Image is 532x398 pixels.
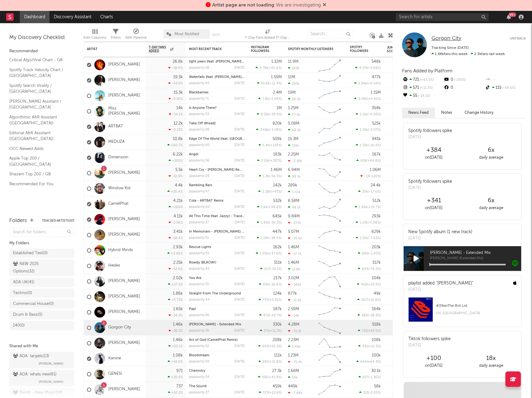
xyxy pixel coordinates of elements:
[270,144,281,147] span: +129 %
[9,114,68,126] a: Algorithmic A&R Assistant ([GEOGRAPHIC_DATA])
[168,81,183,85] div: -43.9 %
[13,322,25,329] div: 140 ( 0 )
[189,75,245,79] div: Waterfalls (feat. Sam Harper & Bobby Harvey)
[435,108,458,118] button: Notes
[9,155,68,168] a: Apple Top 200 / [GEOGRAPHIC_DATA]
[354,81,381,85] div: ( )
[13,250,48,257] div: Established Test ( 0 )
[9,289,74,298] a: Techno(0)
[261,113,269,116] span: 8.33k
[189,246,211,249] a: Rescue Lights
[189,276,201,280] a: You Are
[108,263,120,268] a: Hedex
[272,190,281,194] span: +43 %
[108,139,125,145] a: MEDUZA
[273,91,282,95] div: 2.4M
[277,106,282,110] div: 1M
[436,310,517,317] div: US, [GEOGRAPHIC_DATA]
[431,52,505,56] span: 2.3k fans last week
[9,352,74,368] a: ADA: targets(13)[PERSON_NAME]
[316,150,344,165] svg: Chart title
[13,300,54,308] div: Commercial House ( 0 )
[462,197,520,204] div: 6 x
[419,78,434,82] span: +63.5 %
[453,78,466,82] span: -100 %
[371,60,381,64] div: 548k
[405,197,462,204] div: +341
[272,122,282,126] div: 820k
[273,152,282,156] div: 183k
[189,122,216,125] a: Take Off (Mixed)
[39,378,63,386] span: [PERSON_NAME]
[370,168,381,172] div: 1.06M
[288,122,299,126] div: 5.08M
[402,84,443,92] div: 571
[288,159,302,163] div: -3.38k
[288,82,300,86] div: 205k
[271,60,282,64] div: 1.32M
[173,137,183,141] div: 10.8k
[271,75,282,79] div: 1.59M
[408,178,452,185] div: Spotify followers spike
[9,98,68,111] a: [PERSON_NAME] Assistant / [GEOGRAPHIC_DATA]
[189,307,196,311] a: Papi
[169,128,183,132] div: -0.23 %
[9,228,74,237] input: Search for folders...
[360,159,367,163] span: 928
[175,168,183,172] div: 5.5k
[234,128,245,131] div: [DATE]
[174,122,183,126] div: 12.2k
[9,278,74,287] a: ADA UK(41)
[270,175,281,178] span: -56.3 %
[257,112,282,116] div: ( )
[372,122,381,126] div: 525k
[189,385,207,388] a: The Sound
[369,144,380,147] span: -10.4 %
[174,91,183,95] div: 15.3k
[387,123,412,131] div: 65.1
[362,190,368,194] span: 206
[271,82,281,85] span: -11.4 %
[436,302,517,310] div: # 39 on The Brit List
[189,338,238,342] a: Act of God (CamelPhat Remix)
[234,82,245,85] div: [DATE]
[269,66,281,70] span: -40.6 %
[462,154,520,161] div: daily average
[288,128,301,132] div: 68.5k
[173,75,183,79] div: 19.3k
[189,261,216,264] a: Rowdy (BLAOW!)
[387,77,412,84] div: 69.3
[358,190,381,194] div: ( )
[405,154,462,161] div: on [DATE]
[9,66,68,79] a: Spotify Track Velocity Chart / [GEOGRAPHIC_DATA]
[288,137,298,141] div: 15.3M
[387,92,412,100] div: 49.9
[354,97,381,101] div: ( )
[316,57,344,73] svg: Chart title
[288,143,299,148] div: 151k
[316,196,344,212] svg: Chart title
[508,12,516,17] div: 99 +
[270,159,281,163] span: +337 %
[212,3,274,8] span: Artist page are not loading
[108,124,123,129] a: ARTBAT
[316,181,344,196] svg: Chart title
[169,174,183,178] div: -22.9 %
[234,66,245,70] div: [DATE]
[316,165,344,181] svg: Chart title
[189,122,245,125] div: Take Off (Mixed)
[189,91,245,94] div: Blackberries
[13,389,62,396] div: Bands - New Music ( 14 )
[189,60,285,63] a: light years (feat. [PERSON_NAME]) - [PERSON_NAME] Remix
[167,190,183,194] div: +50.4 %
[189,143,210,147] div: popularity: 60
[108,170,140,176] a: [PERSON_NAME]
[288,113,300,117] div: 77.5k
[273,183,282,187] div: 142k
[307,29,354,39] input: Search...
[13,279,34,286] div: ADA UK ( 41 )
[259,174,282,178] div: ( )
[245,26,291,44] div: 7-Day Fans Added (7-Day Fans Added)
[169,159,183,163] div: +202 %
[108,155,128,160] a: Dimension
